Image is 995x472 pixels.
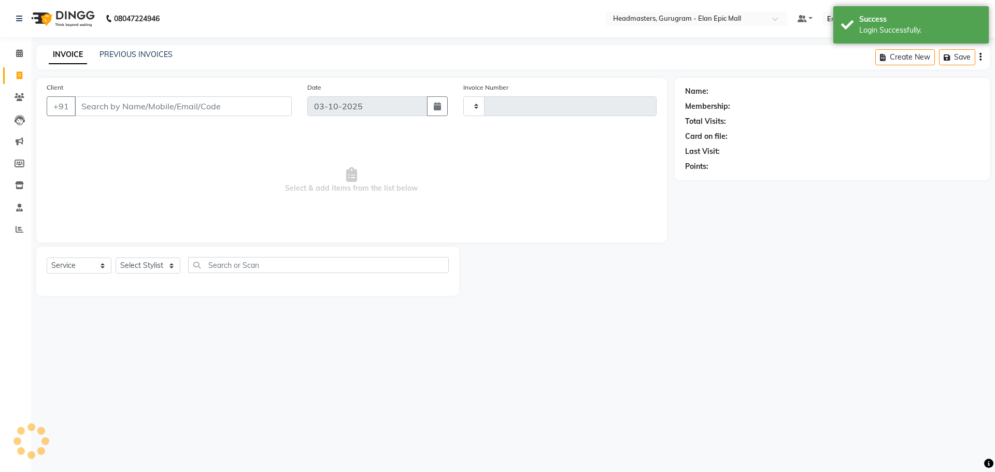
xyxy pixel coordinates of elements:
span: Select & add items from the list below [47,128,657,232]
b: 08047224946 [114,4,160,33]
button: +91 [47,96,76,116]
img: logo [26,4,97,33]
div: Login Successfully. [859,25,981,36]
div: Name: [685,86,708,97]
input: Search or Scan [188,257,449,273]
a: PREVIOUS INVOICES [99,50,173,59]
a: INVOICE [49,46,87,64]
div: Last Visit: [685,146,720,157]
div: Membership: [685,101,730,112]
input: Search by Name/Mobile/Email/Code [75,96,292,116]
div: Success [859,14,981,25]
div: Total Visits: [685,116,726,127]
button: Create New [875,49,935,65]
label: Invoice Number [463,83,508,92]
div: Points: [685,161,708,172]
button: Save [939,49,975,65]
label: Client [47,83,63,92]
div: Card on file: [685,131,728,142]
label: Date [307,83,321,92]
